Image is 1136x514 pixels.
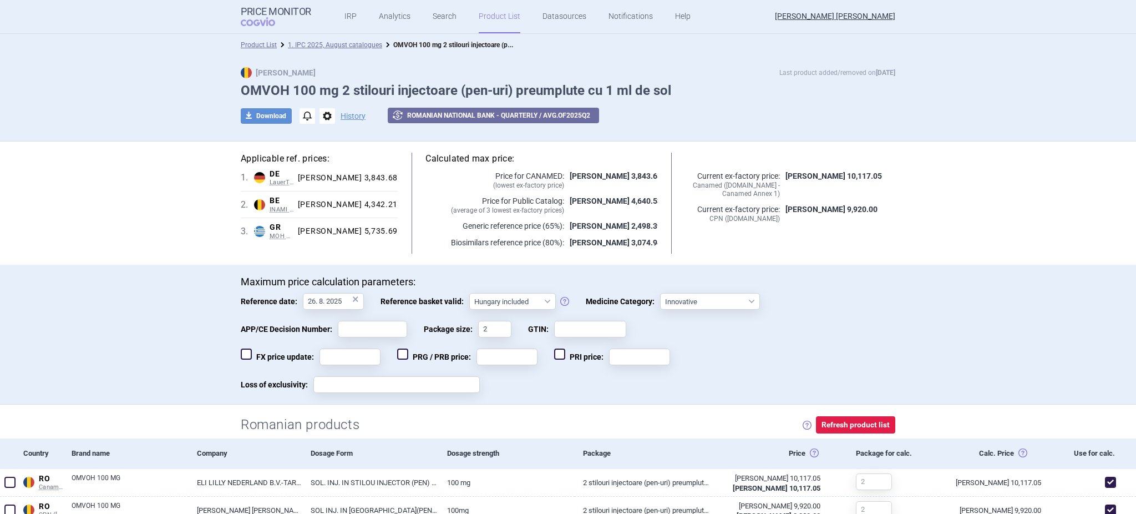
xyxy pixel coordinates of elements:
[241,416,359,434] h2: Romanian products
[72,473,189,493] a: OMVOH 100 MG
[338,321,407,337] input: APP/CE Decision Number:
[270,196,293,206] span: BE
[609,349,670,365] input: PRI price:
[439,469,575,496] a: 100 mg
[39,483,63,491] span: Canamed ([DOMAIN_NAME] - Canamed Annex 1)
[686,182,780,198] span: Canamed ([DOMAIN_NAME] - Canamed Annex 1)
[425,195,564,215] p: Price for Public Catalog:
[302,439,439,468] div: Dosage Form
[270,233,293,240] span: MOH PS
[293,173,398,183] div: [PERSON_NAME] 3,843.68
[711,439,848,468] div: Price
[241,349,319,365] span: FX price update:
[270,179,293,187] span: LauerTaxe [MEDICAL_DATA]
[393,39,606,49] strong: OMVOH 100 mg 2 stilouri injectoare (pen-uri) preumplute cu 1 ml de sol
[876,69,895,77] strong: [DATE]
[848,439,939,468] div: Package for calc.
[241,171,254,184] span: 1 .
[478,321,511,337] input: Package size:
[270,169,293,179] span: DE
[686,215,780,223] span: CPN ([DOMAIN_NAME])
[341,112,366,120] button: History
[270,223,293,233] span: GR
[352,293,359,305] div: ×
[288,41,382,49] a: 1. IPC 2025, August catalogues
[277,39,382,51] li: 1. IPC 2025, August catalogues
[23,477,34,488] img: Romania
[570,196,662,205] strong: [PERSON_NAME] 4,640.53
[254,172,265,183] img: Germany
[570,238,662,247] strong: [PERSON_NAME] 3,074.94
[660,293,760,310] select: Medicine Category:
[241,198,254,211] span: 2 .
[303,293,364,310] input: Reference date:×
[1041,439,1120,468] div: Use for calc.
[189,439,302,468] div: Company
[425,220,564,231] p: Generic reference price (65%):
[241,68,316,77] strong: [PERSON_NAME]
[20,472,63,491] a: ROROCanamed ([DOMAIN_NAME] - Canamed Annex 1)
[293,226,398,236] div: [PERSON_NAME] 5,735.69
[425,170,564,190] p: Price for CANAMED:
[241,39,277,51] li: Product List
[733,484,820,492] strong: [PERSON_NAME] 10,117.05
[939,439,1041,468] div: Calc. Price
[439,439,575,468] div: Dosage strength
[570,221,662,230] strong: [PERSON_NAME] 2,498.39
[528,321,554,337] span: GTIN:
[241,376,313,393] span: Loss of exclusivity:
[241,6,311,17] strong: Price Monitor
[575,439,711,468] div: Package
[425,206,564,215] span: ( average of 3 lowest ex-factory prices )
[381,293,469,310] span: Reference basket valid:
[241,6,311,27] a: Price MonitorCOGVIO
[270,206,293,214] span: INAMI RPS
[241,321,338,337] span: APP/CE Decision Number:
[719,473,820,493] abbr: Ex-Factory without VAT from source
[254,226,265,237] img: Greece
[241,41,277,49] a: Product List
[39,474,63,484] span: RO
[319,349,381,365] input: FX price update:
[719,501,820,511] div: [PERSON_NAME] 9,920.00
[424,321,478,337] span: Package size:
[241,276,895,288] p: Maximum price calculation parameters:
[241,108,292,124] button: Download
[570,172,662,180] strong: [PERSON_NAME] 3,843.68
[719,473,820,483] div: [PERSON_NAME] 10,117.05
[63,439,189,468] div: Brand name
[554,349,609,365] span: PRI price:
[554,321,626,337] input: GTIN:
[586,293,660,310] span: Medicine Category:
[816,416,895,434] button: Refresh product list
[302,469,439,496] a: SOL. INJ. IN STILOU INJECTOR (PEN) PREUMPLUT
[469,293,556,310] select: Reference basket valid:
[313,376,480,393] input: Loss of exclusivity:
[241,225,254,238] span: 3 .
[241,17,291,26] span: COGVIO
[686,204,780,223] p: Current ex-factory price:
[254,199,265,210] img: Belgium
[425,182,564,190] span: ( lowest ex-factory price )
[785,205,878,214] strong: [PERSON_NAME] 9,920.00
[686,170,780,198] p: Current ex-factory price:
[241,293,303,310] span: Reference date:
[856,473,892,490] input: 2
[20,439,63,468] div: Country
[939,469,1041,496] a: [PERSON_NAME] 10,117.05
[425,237,564,248] p: Biosimilars reference price (80%):
[241,153,398,165] h5: Applicable ref. prices:
[241,67,252,78] img: RO
[382,39,515,51] li: OMVOH 100 mg 2 stilouri injectoare (pen-uri) preumplute cu 1 ml de sol
[293,200,398,210] div: [PERSON_NAME] 4,342.21
[241,83,895,99] h1: OMVOH 100 mg 2 stilouri injectoare (pen-uri) preumplute cu 1 ml de sol
[189,469,302,496] a: ELI LILLY NEDERLAND B.V.-TARILEDEJOS
[779,67,895,78] p: Last product added/removed on
[388,108,599,123] button: Romanian National Bank - Quarterly / avg.of2025Q2
[397,349,476,365] span: PRG / PRB price:
[39,502,63,512] span: RO
[476,349,537,365] input: PRG / PRB price:
[575,469,711,496] a: 2 stilouri injectoare (pen-uri) preumplute cu 1 ml de sol. (2 ani)
[785,172,882,180] strong: [PERSON_NAME] 10,117.05
[425,153,658,165] h5: Calculated max price:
